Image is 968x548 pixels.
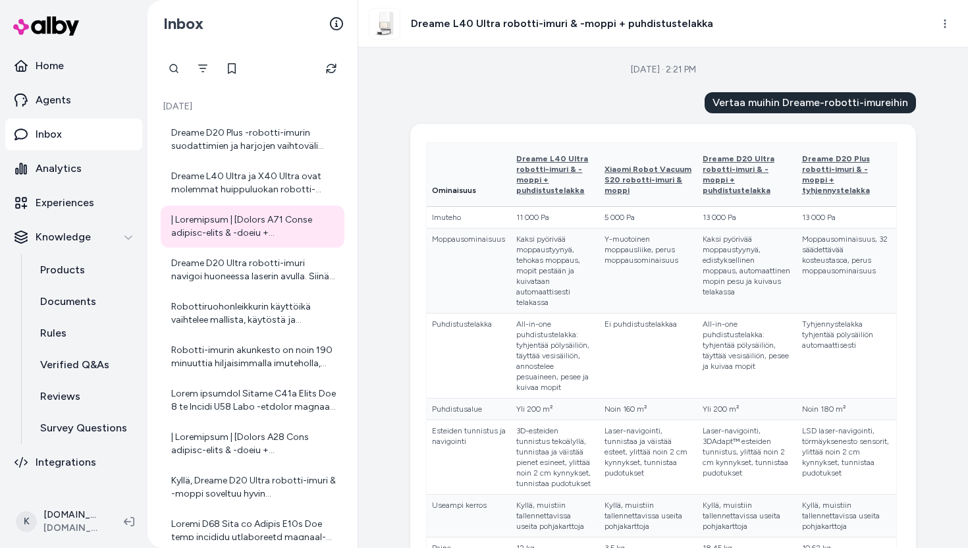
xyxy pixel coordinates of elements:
[171,126,336,153] div: Dreame D20 Plus -robotti-imurin suodattimien ja harjojen vaihtoväli riippuu käytöstä, mutta yleis...
[27,349,142,381] a: Verified Q&As
[161,249,344,291] a: Dreame D20 Ultra robotti-imuri navigoi huoneessa laserin avulla. Siinä on lasernavigointi ja Path...
[161,119,344,161] a: Dreame D20 Plus -robotti-imurin suodattimien ja harjojen vaihtoväli riippuu käytöstä, mutta yleis...
[605,165,691,195] span: Xiaomi Robot Vacuum S20 robotti-imuri & moppi
[161,423,344,465] a: | Loremipsum | [Dolors A28 Cons adipisc-elits & -doeiu + temporincididunt](utlab://etd.magnaali.e...
[8,501,113,543] button: K[DOMAIN_NAME] Shopify[DOMAIN_NAME]
[599,398,697,420] td: Noin 160 m²
[697,398,797,420] td: Yli 200 m²
[36,454,96,470] p: Integrations
[599,420,697,495] td: Laser-navigointi, tunnistaa ja väistää esteet, ylittää noin 2 cm kynnykset, tunnistaa pudotukset
[43,508,103,522] p: [DOMAIN_NAME] Shopify
[5,187,142,219] a: Experiences
[27,317,142,349] a: Rules
[427,495,511,537] td: Useampi kerros
[171,387,336,414] div: Lorem ipsumdol Sitame C41a Elits Doe 8 te Incidi U58 Labo -etdolor magnaal: | Enimadmini | [Venia...
[5,153,142,184] a: Analytics
[27,286,142,317] a: Documents
[171,431,336,457] div: | Loremipsum | [Dolors A28 Cons adipisc-elits & -doeiu + temporincididunt](utlab://etd.magnaali.e...
[163,14,203,34] h2: Inbox
[5,221,142,253] button: Knowledge
[797,398,896,420] td: Noin 180 m²
[318,55,344,82] button: Refresh
[36,126,62,142] p: Inbox
[16,511,37,532] span: K
[171,518,336,544] div: Loremi D68 Sita co Adipis E10s Doe temp incididu utlaboreetd magnaal-enimadmi, venia quisno ex ul...
[5,119,142,150] a: Inbox
[599,495,697,537] td: Kyllä, muistiin tallennettavissa useita pohjakarttoja
[161,100,344,113] p: [DATE]
[171,257,336,283] div: Dreame D20 Ultra robotti-imuri navigoi huoneessa laserin avulla. Siinä on lasernavigointi ja Path...
[161,205,344,248] a: | Loremipsum | [Dolors A71 Conse adipisc-elits & -doeiu + temporincididunt](utlab://etd.magnaali....
[171,170,336,196] div: Dreame L40 Ultra ja X40 Ultra ovat molemmat huippuluokan robotti-imureita, mutta niissä on joitak...
[697,207,797,229] td: 13 000 Pa
[40,294,96,310] p: Documents
[40,420,127,436] p: Survey Questions
[171,344,336,370] div: Robotti-imurin akunkesto on noin 190 minuuttia hiljaisimmalla imuteholla, mikä riittää suurtenkin...
[511,420,599,495] td: 3D-esteiden tunnistus tekoälyllä, tunnistaa ja väistää pienet esineet, ylittää noin 2 cm kynnykse...
[161,292,344,335] a: Robottiruohonleikkurin käyttöikä vaihtelee mallista, käytöstä ja huollosta riippuen, mutta yleise...
[40,325,67,341] p: Rules
[511,495,599,537] td: Kyllä, muistiin tallennettavissa useita pohjakarttoja
[511,398,599,420] td: Yli 200 m²
[27,254,142,286] a: Products
[797,495,896,537] td: Kyllä, muistiin tallennettavissa useita pohjakarttoja
[171,300,336,327] div: Robottiruohonleikkurin käyttöikä vaihtelee mallista, käytöstä ja huollosta riippuen, mutta yleise...
[40,262,85,278] p: Products
[697,229,797,314] td: Kaksi pyörivää moppaustyynyä, edistyksellinen moppaus, automaattinen mopin pesu ja kuivaus telakassa
[427,143,511,207] th: Ominaisuus
[161,466,344,508] a: Kyllä, Dreame D20 Ultra robotti-imuri & -moppi soveltuu hyvin lemmikkitalouteen. Sen huippuluokan...
[797,420,896,495] td: LSD laser-navigointi, törmäyksenesto sensorit, ylittää noin 2 cm kynnykset, tunnistaa pudotukset
[36,195,94,211] p: Experiences
[369,9,400,39] img: Dreame-L40-Ultra-1.jpg
[161,336,344,378] a: Robotti-imurin akunkesto on noin 190 minuuttia hiljaisimmalla imuteholla, mikä riittää suurtenkin...
[427,229,511,314] td: Moppausominaisuus
[36,58,64,74] p: Home
[27,412,142,444] a: Survey Questions
[5,84,142,116] a: Agents
[5,50,142,82] a: Home
[190,55,216,82] button: Filter
[427,314,511,398] td: Puhdistustelakka
[511,314,599,398] td: All-in-one puhdistustelakka: tyhjentää pölysäiliön, täyttää vesisäiliön, annostelee pesuaineen, p...
[516,154,588,195] span: Dreame L40 Ultra robotti-imuri & -moppi + puhdistustelakka
[171,474,336,501] div: Kyllä, Dreame D20 Ultra robotti-imuri & -moppi soveltuu hyvin lemmikkitalouteen. Sen huippuluokan...
[802,154,870,195] span: Dreame D20 Plus robotti-imuri & -moppi + tyhjennystelakka
[511,207,599,229] td: 11 000 Pa
[427,398,511,420] td: Puhdistusalue
[13,16,79,36] img: alby Logo
[36,229,91,245] p: Knowledge
[43,522,103,535] span: [DOMAIN_NAME]
[511,229,599,314] td: Kaksi pyörivää moppaustyynyä, tehokas moppaus, mopit pestään ja kuivataan automaattisesti telakassa
[36,92,71,108] p: Agents
[161,162,344,204] a: Dreame L40 Ultra ja X40 Ultra ovat molemmat huippuluokan robotti-imureita, mutta niissä on joitak...
[797,207,896,229] td: 13 000 Pa
[171,213,336,240] div: | Loremipsum | [Dolors A71 Conse adipisc-elits & -doeiu + temporincididunt](utlab://etd.magnaali....
[599,314,697,398] td: Ei puhdistustelakkaa
[697,314,797,398] td: All-in-one puhdistustelakka: tyhjentää pölysäiliön, täyttää vesisäiliön, pesee ja kuivaa mopit
[703,154,774,195] span: Dreame D20 Ultra robotti-imuri & -moppi + puhdistustelakka
[599,229,697,314] td: Y-muotoinen moppausliike, perus moppausominaisuus
[5,447,142,478] a: Integrations
[40,357,109,373] p: Verified Q&As
[427,207,511,229] td: Imuteho
[797,314,896,398] td: Tyhjennystelakka tyhjentää pölysäiliön automaattisesti
[161,379,344,422] a: Lorem ipsumdol Sitame C41a Elits Doe 8 te Incidi U58 Labo -etdolor magnaal: | Enimadmini | [Venia...
[40,389,80,404] p: Reviews
[797,229,896,314] td: Moppausominaisuus, 32 säädettävää kosteustasoa, perus moppausominaisuus
[36,161,82,177] p: Analytics
[631,63,696,76] div: [DATE] · 2:21 PM
[697,495,797,537] td: Kyllä, muistiin tallennettavissa useita pohjakarttoja
[27,381,142,412] a: Reviews
[427,420,511,495] td: Esteiden tunnistus ja navigointi
[411,16,713,32] h3: Dreame L40 Ultra robotti-imuri & -moppi + puhdistustelakka
[599,207,697,229] td: 5 000 Pa
[697,420,797,495] td: Laser-navigointi, 3DAdapt™ esteiden tunnistus, ylittää noin 2 cm kynnykset, tunnistaa pudotukset
[705,92,916,113] div: Vertaa muihin Dreame-robotti-imureihin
